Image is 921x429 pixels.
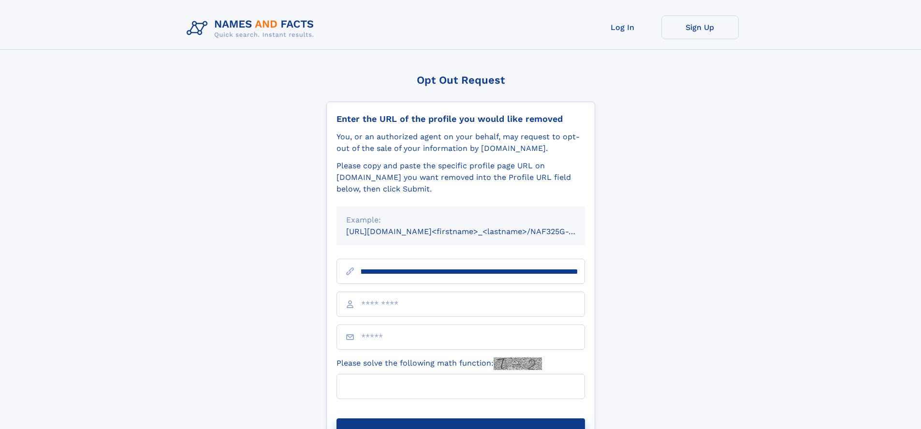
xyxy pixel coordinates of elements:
[336,131,585,154] div: You, or an authorized agent on your behalf, may request to opt-out of the sale of your informatio...
[336,357,542,370] label: Please solve the following math function:
[336,114,585,124] div: Enter the URL of the profile you would like removed
[336,160,585,195] div: Please copy and paste the specific profile page URL on [DOMAIN_NAME] you want removed into the Pr...
[661,15,739,39] a: Sign Up
[183,15,322,42] img: Logo Names and Facts
[584,15,661,39] a: Log In
[346,227,603,236] small: [URL][DOMAIN_NAME]<firstname>_<lastname>/NAF325G-xxxxxxxx
[326,74,595,86] div: Opt Out Request
[346,214,575,226] div: Example:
